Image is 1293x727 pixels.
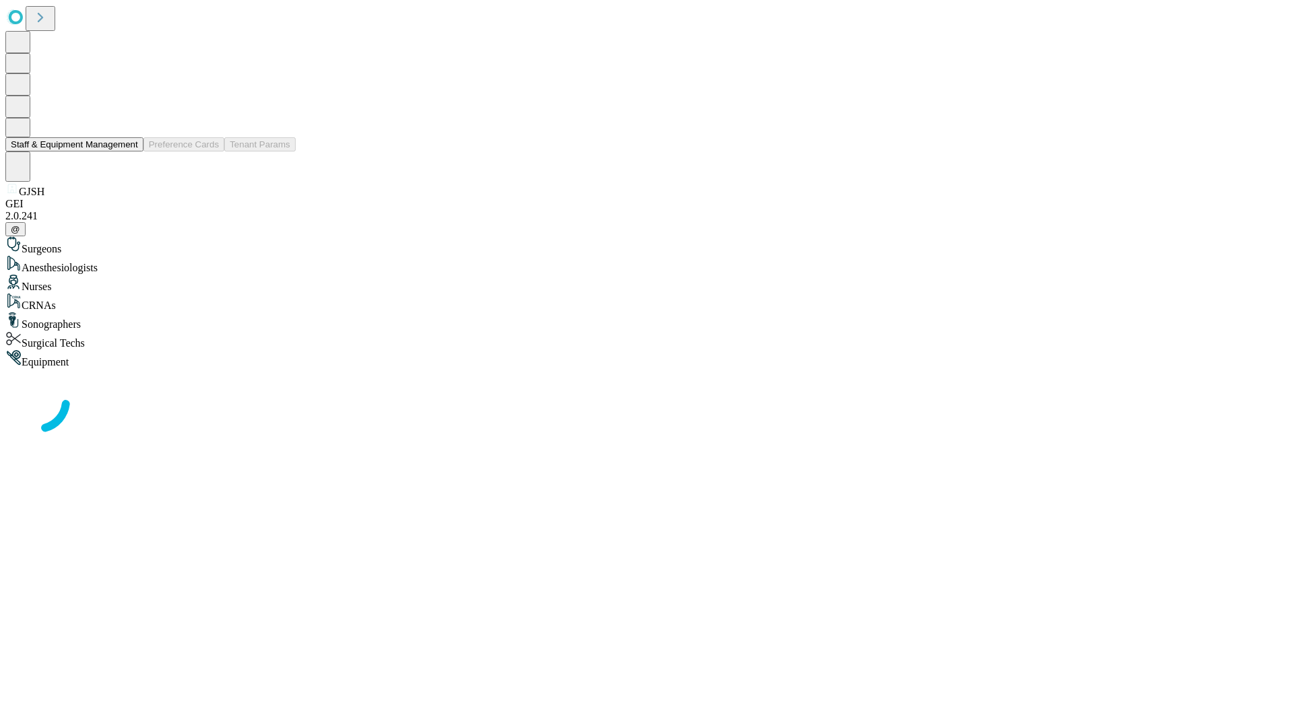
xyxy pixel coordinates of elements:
[5,137,143,151] button: Staff & Equipment Management
[11,224,20,234] span: @
[5,312,1288,331] div: Sonographers
[5,210,1288,222] div: 2.0.241
[5,222,26,236] button: @
[5,349,1288,368] div: Equipment
[5,293,1288,312] div: CRNAs
[224,137,296,151] button: Tenant Params
[143,137,224,151] button: Preference Cards
[5,236,1288,255] div: Surgeons
[5,331,1288,349] div: Surgical Techs
[5,255,1288,274] div: Anesthesiologists
[5,274,1288,293] div: Nurses
[5,198,1288,210] div: GEI
[19,186,44,197] span: GJSH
